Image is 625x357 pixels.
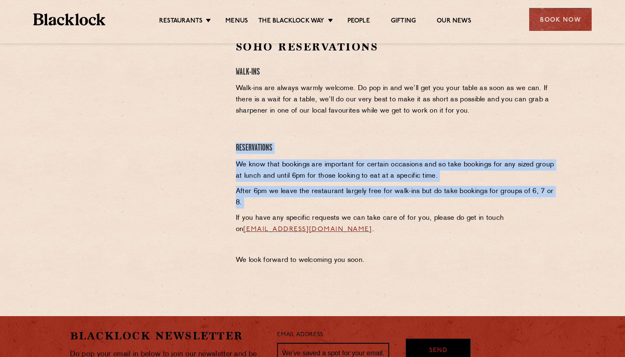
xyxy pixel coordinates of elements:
[236,159,555,182] p: We know that bookings are important for certain occasions and so take bookings for any sized grou...
[236,143,555,154] h4: Reservations
[347,17,370,26] a: People
[391,17,416,26] a: Gifting
[70,329,265,343] h2: Blacklock Newsletter
[236,255,555,266] p: We look forward to welcoming you soon.
[236,67,555,78] h4: Walk-Ins
[100,40,193,165] iframe: OpenTable make booking widget
[437,17,471,26] a: Our News
[429,346,447,356] span: Send
[277,330,323,340] label: Email Address
[529,8,592,31] div: Book Now
[236,213,555,235] p: If you have any specific requests we can take care of for you, please do get in touch on .
[33,13,105,25] img: BL_Textured_Logo-footer-cropped.svg
[243,226,372,233] a: [EMAIL_ADDRESS][DOMAIN_NAME]
[159,17,202,26] a: Restaurants
[225,17,248,26] a: Menus
[236,40,555,54] h2: Soho Reservations
[258,17,324,26] a: The Blacklock Way
[236,83,555,117] p: Walk-ins are always warmly welcome. Do pop in and we’ll get you your table as soon as we can. If ...
[236,186,555,209] p: After 6pm we leave the restaurant largely free for walk-ins but do take bookings for groups of 6,...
